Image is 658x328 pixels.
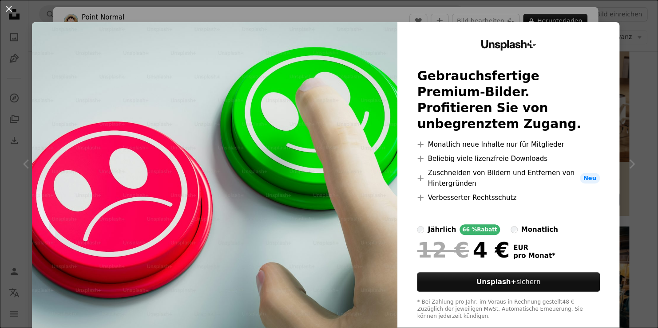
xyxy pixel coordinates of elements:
[521,224,558,235] div: monatlich
[580,173,600,184] span: Neu
[417,238,509,262] div: 4 €
[417,238,469,262] span: 12 €
[428,224,456,235] div: jährlich
[417,226,424,233] input: jährlich66 %Rabatt
[417,168,599,189] li: Zuschneiden von Bildern und Entfernen von Hintergründen
[417,272,599,292] button: Unsplash+sichern
[417,153,599,164] li: Beliebig viele lizenzfreie Downloads
[417,68,599,132] h2: Gebrauchsfertige Premium-Bilder. Profitieren Sie von unbegrenztem Zugang.
[460,224,499,235] div: 66 % Rabatt
[417,192,599,203] li: Verbesserter Rechtsschutz
[417,299,599,320] div: * Bei Zahlung pro Jahr, im Voraus in Rechnung gestellt 48 € Zuzüglich der jeweiligen MwSt. Automa...
[417,139,599,150] li: Monatlich neue Inhalte nur für Mitglieder
[476,278,516,286] strong: Unsplash+
[511,226,518,233] input: monatlich
[513,252,555,260] span: pro Monat *
[513,244,555,252] span: EUR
